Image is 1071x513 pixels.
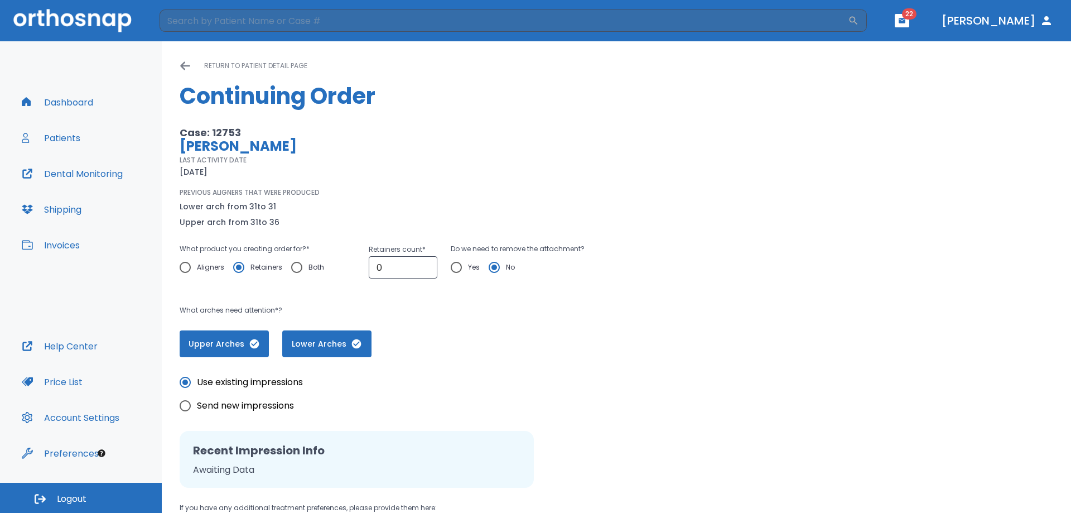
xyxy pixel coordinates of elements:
img: Orthosnap [13,9,132,32]
button: Help Center [15,333,104,359]
p: PREVIOUS ALIGNERS THAT WERE PRODUCED [180,188,320,198]
h2: Recent Impression Info [193,442,520,459]
input: Search by Patient Name or Case # [160,9,848,32]
button: Lower Arches [282,330,372,357]
h1: Continuing Order [180,79,1053,113]
button: Dashboard [15,89,100,116]
button: Dental Monitoring [15,160,129,187]
span: Send new impressions [197,399,294,413]
button: Shipping [15,196,88,223]
span: Use existing impressions [197,376,303,389]
button: [PERSON_NAME] [937,11,1058,31]
span: Retainers [250,261,282,274]
span: Both [308,261,324,274]
span: Yes [468,261,480,274]
p: Do we need to remove the attachment? [451,242,585,256]
button: Preferences [15,440,105,467]
p: LAST ACTIVITY DATE [180,155,247,165]
button: Account Settings [15,404,126,431]
span: Aligners [197,261,224,274]
p: What product you creating order for? * [180,242,333,256]
span: Logout [57,493,86,505]
p: What arches need attention*? [180,304,689,317]
span: Upper Arches [191,338,258,350]
p: Case: 12753 [180,126,689,140]
div: Tooltip anchor [97,448,107,458]
p: Retainers count * [369,243,437,256]
button: Invoices [15,232,86,258]
p: Lower arch from 31 to 31 [180,200,279,213]
p: [PERSON_NAME] [180,140,689,153]
p: Upper arch from 31 to 36 [180,215,279,229]
p: Awaiting Data [193,463,520,477]
button: Price List [15,368,89,395]
span: No [506,261,515,274]
button: Upper Arches [180,330,269,357]
button: Patients [15,124,87,151]
span: Lower Arches [293,338,360,350]
span: 22 [902,8,916,20]
p: [DATE] [180,165,208,179]
p: return to patient detail page [204,59,307,73]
